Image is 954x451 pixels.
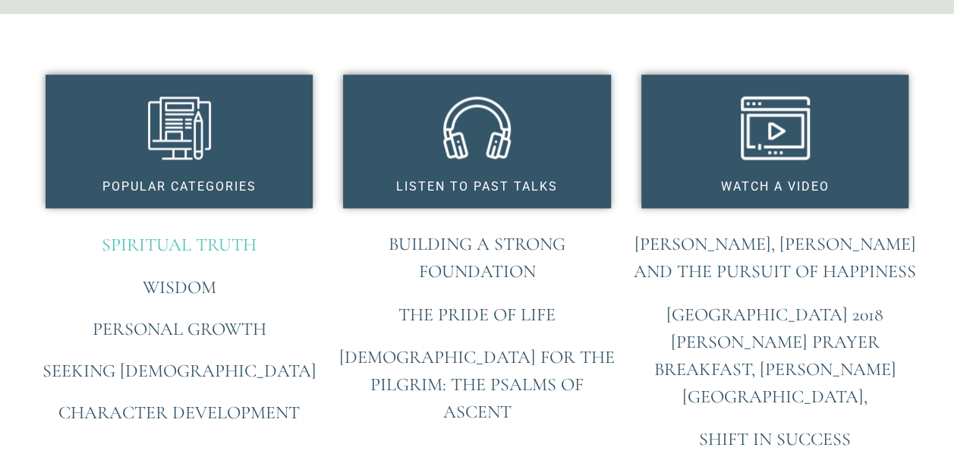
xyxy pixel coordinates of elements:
a: [PERSON_NAME], [PERSON_NAME] and the Pursuit of Happiness [634,233,916,282]
a: [GEOGRAPHIC_DATA] 2018 [PERSON_NAME] Prayer Breakfast, [PERSON_NAME][GEOGRAPHIC_DATA], [653,303,896,407]
a: [DEMOGRAPHIC_DATA] for the Pilgrim: The Psalms of Ascent [339,345,615,422]
a: Wisdom [143,276,216,298]
a: Character Development [58,401,300,423]
h3: Popular categories [61,181,298,193]
h3: Watch a video [656,181,893,193]
h3: Listen to past Talks [358,181,595,193]
a: Seeking [DEMOGRAPHIC_DATA] [43,359,316,381]
a: Personal Growth [93,317,266,339]
a: Spiritual Truth [102,234,257,256]
a: Building A Strong Foundation [389,233,565,282]
a: The Pride of Life [398,303,556,325]
a: Shift in Success [699,427,851,449]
